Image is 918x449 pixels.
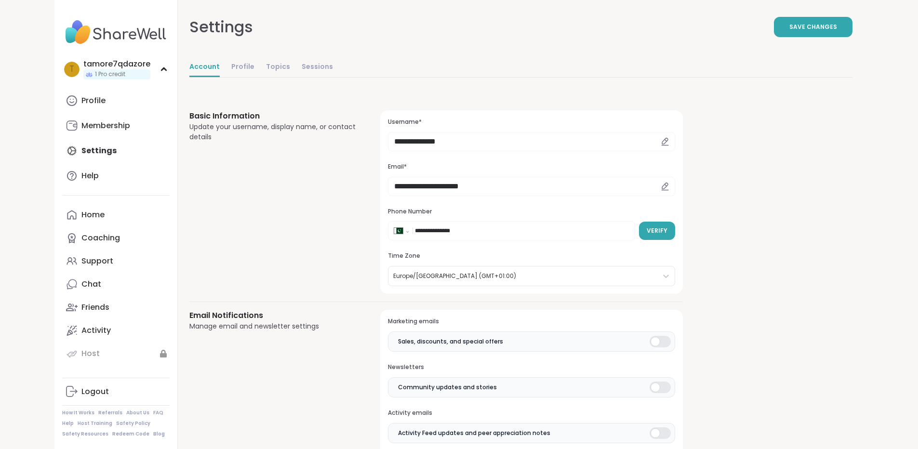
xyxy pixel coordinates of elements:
[62,431,108,437] a: Safety Resources
[126,409,149,416] a: About Us
[189,122,358,142] div: Update your username, display name, or contact details
[639,222,675,240] button: Verify
[83,59,150,69] div: tamore7qdazore
[388,317,675,326] h3: Marketing emails
[647,226,667,235] span: Verify
[62,250,170,273] a: Support
[62,89,170,112] a: Profile
[62,164,170,187] a: Help
[774,17,852,37] button: Save Changes
[266,58,290,77] a: Topics
[62,203,170,226] a: Home
[81,348,100,359] div: Host
[189,58,220,77] a: Account
[62,15,170,49] img: ShareWell Nav Logo
[189,310,358,321] h3: Email Notifications
[81,386,109,397] div: Logout
[81,95,106,106] div: Profile
[388,363,675,371] h3: Newsletters
[62,273,170,296] a: Chat
[189,15,253,39] div: Settings
[398,429,550,437] span: Activity Feed updates and peer appreciation notes
[98,409,122,416] a: Referrals
[388,118,675,126] h3: Username*
[153,431,165,437] a: Blog
[81,233,120,243] div: Coaching
[398,337,503,346] span: Sales, discounts, and special offers
[62,296,170,319] a: Friends
[398,383,497,392] span: Community updates and stories
[112,431,149,437] a: Redeem Code
[62,420,74,427] a: Help
[62,319,170,342] a: Activity
[116,420,150,427] a: Safety Policy
[81,279,101,290] div: Chat
[789,23,837,31] span: Save Changes
[62,114,170,137] a: Membership
[62,342,170,365] a: Host
[81,325,111,336] div: Activity
[62,226,170,250] a: Coaching
[78,420,112,427] a: Host Training
[153,409,163,416] a: FAQ
[189,110,358,122] h3: Basic Information
[388,409,675,417] h3: Activity emails
[81,120,130,131] div: Membership
[62,409,94,416] a: How It Works
[231,58,254,77] a: Profile
[302,58,333,77] a: Sessions
[388,163,675,171] h3: Email*
[81,302,109,313] div: Friends
[62,380,170,403] a: Logout
[388,208,675,216] h3: Phone Number
[69,63,74,76] span: t
[388,252,675,260] h3: Time Zone
[81,171,99,181] div: Help
[189,321,358,331] div: Manage email and newsletter settings
[81,256,113,266] div: Support
[95,70,125,79] span: 1 Pro credit
[81,210,105,220] div: Home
